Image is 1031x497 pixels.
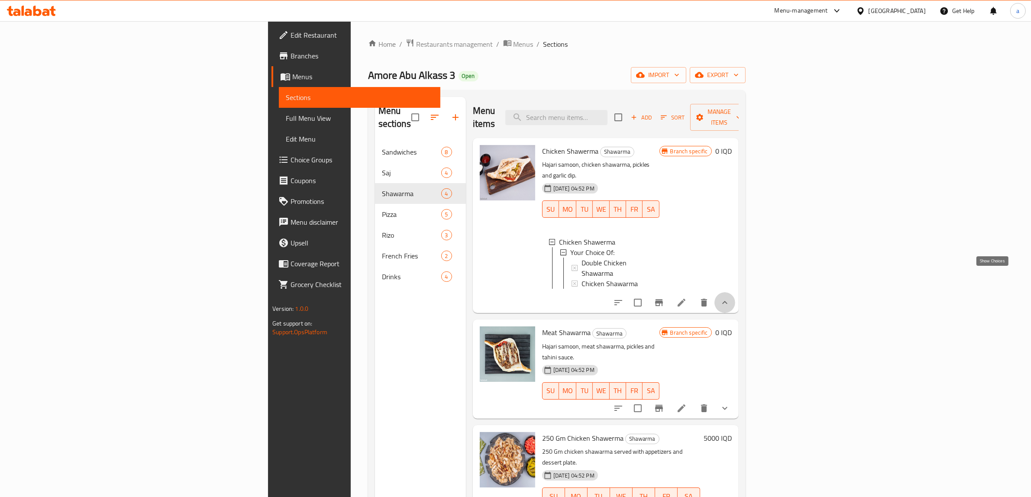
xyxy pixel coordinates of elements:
[676,403,687,413] a: Edit menu item
[542,341,659,363] p: Hajari samoon, meat shawarma, pickles and tahini sauce.
[610,200,626,218] button: TH
[382,168,441,178] span: Saj
[291,175,433,186] span: Coupons
[271,149,440,170] a: Choice Groups
[271,170,440,191] a: Coupons
[368,39,746,50] nav: breadcrumb
[576,382,593,400] button: TU
[375,142,466,162] div: Sandwiches8
[291,51,433,61] span: Branches
[279,129,440,149] a: Edit Menu
[368,65,455,85] span: Amore Abu Alkass 3
[375,245,466,266] div: French Fries2
[505,110,608,125] input: search
[542,145,598,158] span: Chicken Shawerma
[559,382,576,400] button: MO
[291,30,433,40] span: Edit Restaurant
[286,134,433,144] span: Edit Menu
[286,113,433,123] span: Full Menu View
[382,251,441,261] span: French Fries
[608,292,629,313] button: sort-choices
[613,384,623,397] span: TH
[570,247,614,258] span: Your Choice Of:
[869,6,926,16] div: [GEOGRAPHIC_DATA]
[382,147,441,157] div: Sandwiches
[580,384,589,397] span: TU
[629,294,647,312] span: Select to update
[442,273,452,281] span: 4
[667,147,711,155] span: Branch specific
[714,398,735,419] button: show more
[661,113,685,123] span: Sort
[416,39,493,49] span: Restaurants management
[441,147,452,157] div: items
[649,292,669,313] button: Branch-specific-item
[676,297,687,308] a: Edit menu item
[638,70,679,81] span: import
[406,108,424,126] span: Select all sections
[503,39,533,50] a: Menus
[596,203,606,216] span: WE
[442,148,452,156] span: 8
[559,200,576,218] button: MO
[382,230,441,240] span: Rizo
[445,107,466,128] button: Add section
[441,251,452,261] div: items
[271,232,440,253] a: Upsell
[473,104,495,130] h2: Menu items
[582,278,638,289] span: Chicken Shawarma
[291,238,433,248] span: Upsell
[459,71,478,81] div: Open
[441,230,452,240] div: items
[291,196,433,207] span: Promotions
[441,209,452,219] div: items
[697,106,741,128] span: Manage items
[292,71,433,82] span: Menus
[291,155,433,165] span: Choice Groups
[592,328,627,339] div: Shawarma
[655,111,690,124] span: Sort items
[382,209,441,219] div: Pizza
[714,292,735,313] button: show more
[271,274,440,295] a: Grocery Checklist
[441,168,452,178] div: items
[629,399,647,417] span: Select to update
[690,104,748,131] button: Manage items
[626,200,643,218] button: FR
[279,87,440,108] a: Sections
[382,271,441,282] span: Drinks
[630,113,653,123] span: Add
[593,382,610,400] button: WE
[442,190,452,198] span: 4
[626,434,659,444] span: Shawarma
[272,303,294,314] span: Version:
[375,138,466,290] nav: Menu sections
[375,225,466,245] div: Rizo3
[375,266,466,287] div: Drinks4
[271,191,440,212] a: Promotions
[576,200,593,218] button: TU
[593,329,626,339] span: Shawarma
[1016,6,1019,16] span: a
[630,203,639,216] span: FR
[562,384,573,397] span: MO
[694,292,714,313] button: delete
[559,237,615,247] span: Chicken Shawerma
[542,159,659,181] p: Hajari samoon, chicken shawarma, pickles and garlic dip.
[442,231,452,239] span: 3
[610,382,626,400] button: TH
[646,203,656,216] span: SA
[542,326,591,339] span: Meat Shawarma
[271,66,440,87] a: Menus
[601,147,634,157] span: Shawarma
[279,108,440,129] a: Full Menu View
[643,382,659,400] button: SA
[625,434,659,444] div: Shawarma
[382,188,441,199] span: Shawarma
[291,279,433,290] span: Grocery Checklist
[514,39,533,49] span: Menus
[580,203,589,216] span: TU
[550,366,598,374] span: [DATE] 04:52 PM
